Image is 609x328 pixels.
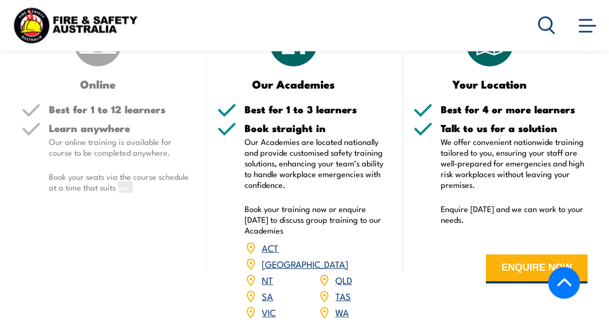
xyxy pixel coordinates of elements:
a: WA [335,306,349,319]
p: Book your training now or enquire [DATE] to discuss group training to our Academies [245,204,391,236]
h5: Talk to us for a solution [441,123,587,134]
h5: Learn anywhere [49,123,196,134]
p: We offer convenient nationwide training tailored to you, ensuring your staff are well-prepared fo... [441,137,587,191]
button: ENQUIRE NOW [486,255,587,284]
p: Book your seats via the course schedule at a time that suits you. [49,172,196,193]
h5: Book straight in [245,123,391,134]
h5: Best for 1 to 12 learners [49,105,196,115]
h5: Best for 1 to 3 learners [245,105,391,115]
a: ACT [262,242,278,254]
h3: Online [22,78,174,91]
a: VIC [262,306,276,319]
h3: Our Academies [217,78,370,91]
p: Our online training is available for course to be completed anywhere. [49,137,196,158]
h5: Best for 4 or more learners [441,105,587,115]
a: QLD [335,274,352,287]
a: NT [262,274,273,287]
a: [GEOGRAPHIC_DATA] [262,258,348,271]
a: SA [262,290,273,303]
p: Our Academies are located nationally and provide customised safety training solutions, enhancing ... [245,137,391,191]
h3: Your Location [413,78,566,91]
p: Enquire [DATE] and we can work to your needs. [441,204,587,225]
a: TAS [335,290,351,303]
